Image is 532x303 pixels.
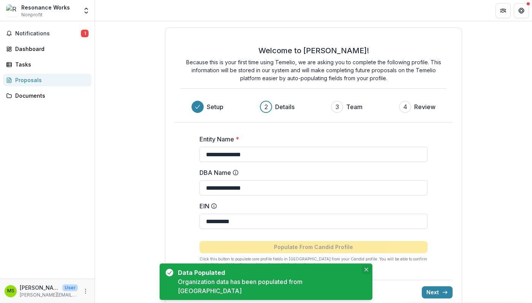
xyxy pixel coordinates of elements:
span: Notifications [15,30,81,37]
button: Get Help [514,3,529,18]
p: [PERSON_NAME][EMAIL_ADDRESS][DOMAIN_NAME] [20,292,78,298]
button: Open entity switcher [81,3,92,18]
span: Nonprofit [21,11,43,18]
div: 2 [264,102,268,111]
p: Because this is your first time using Temelio, we are asking you to complete the following profil... [180,58,446,82]
label: EIN [199,201,423,211]
img: Resonance Works [6,5,18,17]
button: More [81,287,90,296]
button: Partners [496,3,511,18]
div: Proposals [15,76,85,84]
div: Organization data has been populated from [GEOGRAPHIC_DATA] [178,277,360,295]
div: 4 [403,102,407,111]
a: Dashboard [3,43,92,55]
a: Proposals [3,74,92,86]
div: Resonance Works [21,3,70,11]
h2: Welcome to [PERSON_NAME]! [258,46,369,55]
p: [PERSON_NAME] Sensi [PERSON_NAME] [20,284,59,292]
div: Tasks [15,60,85,68]
label: Entity Name [199,135,423,144]
h3: Review [414,102,435,111]
label: DBA Name [199,168,423,177]
a: Tasks [3,58,92,71]
h3: Details [275,102,294,111]
button: Notifications1 [3,27,92,40]
h3: Team [346,102,363,111]
span: 1 [81,30,89,37]
div: Data Populated [178,268,357,277]
div: Maria Sensi Sellner [7,289,14,293]
div: Progress [192,101,435,113]
a: Documents [3,89,92,102]
div: Dashboard [15,45,85,53]
button: Close [362,265,371,274]
div: Documents [15,92,85,100]
button: Next [422,286,453,298]
div: 3 [336,102,339,111]
h3: Setup [207,102,223,111]
p: Click this button to populate core profile fields in [GEOGRAPHIC_DATA] from your Candid profile. ... [199,256,427,268]
button: Populate From Candid Profile [199,241,427,253]
p: User [62,284,78,291]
